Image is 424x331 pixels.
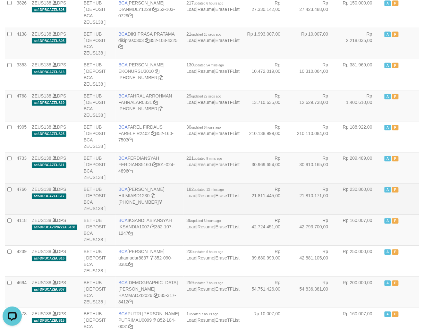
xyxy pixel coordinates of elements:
[153,318,157,323] a: Copy PUTRIMAU0099 to clipboard
[116,277,184,308] td: [DEMOGRAPHIC_DATA][PERSON_NAME] 035-317-8412
[290,121,338,152] td: Rp 210.110.084,00
[191,33,221,36] span: updated 18 secs ago
[151,131,156,136] a: Copy FARELFIR2402 to clipboard
[191,126,221,130] span: updated 6 hours ago
[216,193,240,199] a: EraseTFList
[32,31,51,37] a: ZEUS138
[186,162,196,167] a: Load
[216,256,240,261] a: EraseTFList
[198,193,214,199] a: Resume
[116,152,184,183] td: FERDIANSYAH 301-024-4896
[186,249,240,261] span: | |
[150,256,154,261] a: Copy uhamadar8837 to clipboard
[32,256,66,261] span: aaf-DPBCAZEUS16
[198,287,214,292] a: Resume
[338,215,382,246] td: Rp 160.007,00
[290,90,338,121] td: Rp 12.629.738,00
[242,152,290,183] td: Rp 30.969.654,00
[242,121,290,152] td: Rp 210.138.999,00
[3,3,22,22] button: Open LiveChat chat widget
[118,94,128,99] span: BCA
[186,218,221,223] span: 36
[14,121,29,152] td: 4905
[32,125,51,130] a: ZEUS138
[198,131,214,136] a: Resume
[186,7,196,12] a: Load
[392,125,399,131] span: Paused
[32,187,51,192] a: ZEUS138
[186,311,240,323] span: | |
[116,215,184,246] td: IKSANDI ABIANSYAH 352-107-1247
[216,162,240,167] a: EraseTFList
[186,31,221,37] span: 21
[32,38,66,44] span: aaf-DPBCAZEUS05
[242,277,290,308] td: Rp 54.751.426,00
[290,277,338,308] td: Rp 54.836.381,00
[385,156,391,162] span: Active
[118,7,151,12] a: DIANMULY1229
[186,31,240,43] span: | |
[128,262,133,267] a: Copy 3520903380 to clipboard
[152,162,157,167] a: Copy FERDIANS5160 to clipboard
[118,187,128,192] span: BCA
[186,280,223,285] span: 259
[116,90,184,121] td: FAHRAL ARROHMAN [PHONE_NUMBER]
[392,1,399,6] span: Paused
[118,311,128,317] span: BCA
[186,38,196,43] a: Load
[29,246,81,277] td: DPS
[14,59,29,90] td: 3353
[392,281,399,286] span: Paused
[216,69,240,74] a: EraseTFList
[159,75,163,81] a: Copy 4062302392 to clipboard
[186,193,196,199] a: Load
[216,38,240,43] a: EraseTFList
[186,218,240,230] span: | |
[32,94,51,99] a: ZEUS138
[32,7,66,13] span: aaf-DPBCAZEUS08
[290,215,338,246] td: Rp 42.793.700,00
[118,156,128,161] span: BCA
[385,125,391,131] span: Active
[32,287,66,293] span: aaf-DPBCAZEUS07
[290,152,338,183] td: Rp 30.910.165,00
[186,94,240,105] span: | |
[216,131,240,136] a: EraseTFList
[14,215,29,246] td: 4118
[338,277,382,308] td: Rp 200.000,00
[116,246,184,277] td: [PERSON_NAME] 352-090-3380
[186,125,240,136] span: | |
[14,90,29,121] td: 4768
[338,246,382,277] td: Rp 250.000,00
[198,38,214,43] a: Resume
[32,156,51,161] a: ZEUS138
[186,131,196,136] a: Load
[81,277,116,308] td: BETHUB [ DEPOSIT BCA ZEUS138 ]
[186,156,240,167] span: | |
[118,193,149,199] a: HILMIABD1230
[392,94,399,99] span: Paused
[290,246,338,277] td: Rp 42.881.105,00
[159,106,163,112] a: Copy 5665095158 to clipboard
[385,187,391,193] span: Active
[338,59,382,90] td: Rp 381.969,00
[392,250,399,255] span: Paused
[128,169,133,174] a: Copy 3010244896 to clipboard
[118,162,151,167] a: FERDIANS5160
[151,225,155,230] a: Copy IKSANDIA1007 to clipboard
[29,59,81,90] td: DPS
[14,246,29,277] td: 4239
[118,218,128,223] span: BCA
[29,121,81,152] td: DPS
[154,293,158,298] a: Copy HAMMADZI2026 to clipboard
[118,280,128,285] span: BCA
[118,100,152,105] a: FAHRALAR0831
[118,38,144,43] a: dikipras0303
[118,31,128,37] span: BCA
[392,187,399,193] span: Paused
[216,100,240,105] a: EraseTFList
[32,132,66,137] span: aaf-DPBCAZEUS25
[191,219,221,223] span: updated 6 hours ago
[186,0,223,5] span: 217
[290,59,338,90] td: Rp 10.310.064,00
